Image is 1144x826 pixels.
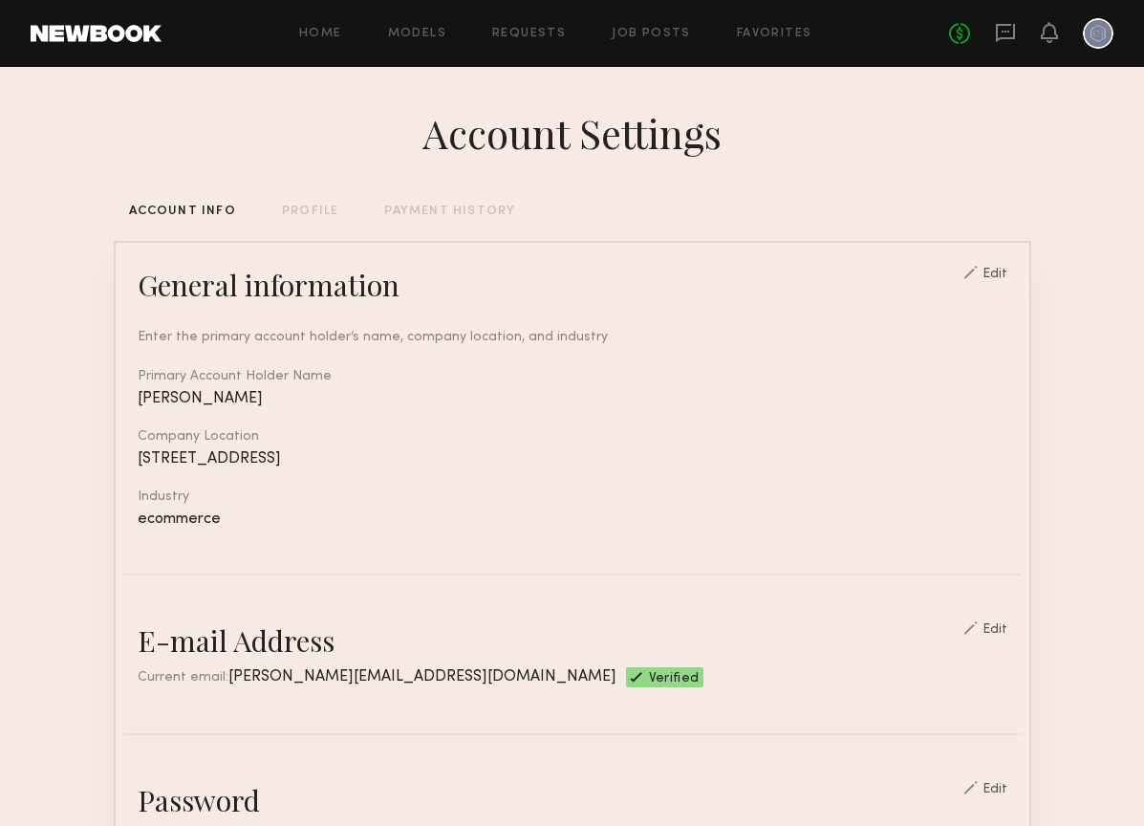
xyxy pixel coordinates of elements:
div: PAYMENT HISTORY [384,206,515,218]
a: Job Posts [612,28,691,40]
div: Primary Account Holder Name [138,370,1007,383]
div: Enter the primary account holder’s name, company location, and industry [138,327,1007,347]
div: [PERSON_NAME] [138,391,1007,407]
div: ACCOUNT INFO [129,206,236,218]
div: Account Settings [422,106,722,160]
div: ecommerce [138,511,1007,528]
span: Verified [649,672,700,687]
div: General information [138,266,399,304]
div: Company Location [138,430,1007,444]
div: [STREET_ADDRESS] [138,451,1007,467]
div: Edit [982,623,1007,637]
div: Edit [982,268,1007,281]
span: [PERSON_NAME][EMAIL_ADDRESS][DOMAIN_NAME] [228,669,616,685]
div: Password [138,781,260,819]
div: PROFILE [282,206,338,218]
div: Industry [138,490,1007,504]
a: Requests [492,28,566,40]
div: Edit [982,783,1007,796]
div: Current email: [138,667,616,687]
a: Home [299,28,342,40]
div: E-mail Address [138,621,335,660]
a: Favorites [737,28,812,40]
a: Models [388,28,446,40]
